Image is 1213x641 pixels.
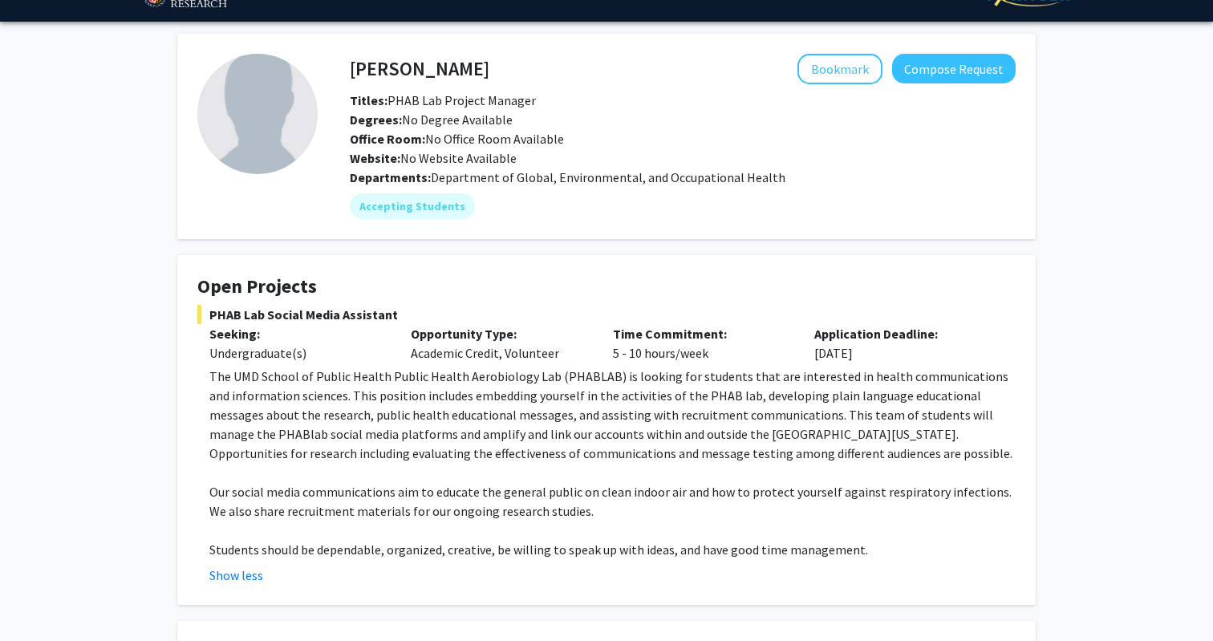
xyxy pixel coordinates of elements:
[350,150,517,166] span: No Website Available
[601,324,802,363] div: 5 - 10 hours/week
[209,324,387,343] p: Seeking:
[350,131,564,147] span: No Office Room Available
[350,92,387,108] b: Titles:
[209,566,263,585] button: Show less
[350,131,425,147] b: Office Room:
[802,324,1004,363] div: [DATE]
[209,482,1016,521] p: Our social media communications aim to educate the general public on clean indoor air and how to ...
[209,540,1016,559] p: Students should be dependable, organized, creative, be willing to speak up with ideas, and have g...
[197,275,1016,298] h4: Open Projects
[399,324,600,363] div: Academic Credit, Volunteer
[411,324,588,343] p: Opportunity Type:
[209,343,387,363] div: Undergraduate(s)
[350,54,489,83] h4: [PERSON_NAME]
[350,112,402,128] b: Degrees:
[350,150,400,166] b: Website:
[197,305,1016,324] span: PHAB Lab Social Media Assistant
[12,569,68,629] iframe: Chat
[350,193,475,219] mat-chip: Accepting Students
[613,324,790,343] p: Time Commitment:
[350,169,431,185] b: Departments:
[814,324,992,343] p: Application Deadline:
[431,169,785,185] span: Department of Global, Environmental, and Occupational Health
[197,54,318,174] img: Profile Picture
[350,92,536,108] span: PHAB Lab Project Manager
[350,112,513,128] span: No Degree Available
[209,367,1016,463] p: The UMD School of Public Health Public Health Aerobiology Lab (PHABLAB) is looking for students t...
[892,54,1016,83] button: Compose Request to Isabel Sierra
[797,54,882,84] button: Add Isabel Sierra to Bookmarks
